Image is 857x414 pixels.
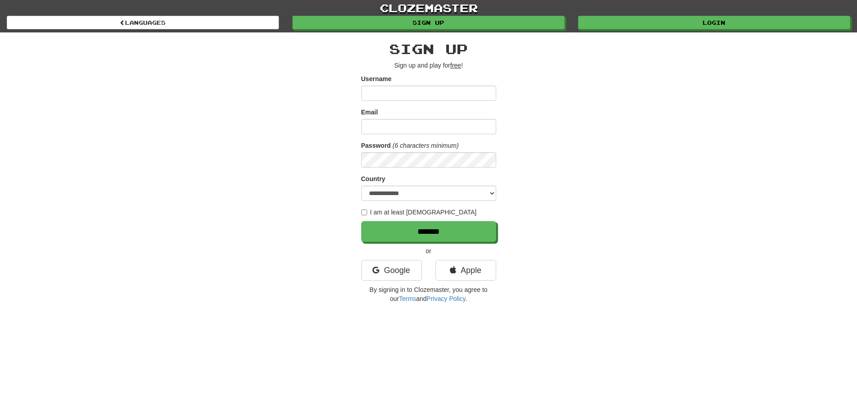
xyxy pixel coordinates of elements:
[7,16,279,29] a: Languages
[435,260,496,281] a: Apple
[361,208,477,217] label: I am at least [DEMOGRAPHIC_DATA]
[361,209,367,215] input: I am at least [DEMOGRAPHIC_DATA]
[361,260,422,281] a: Google
[361,174,386,183] label: Country
[292,16,565,29] a: Sign up
[361,108,378,117] label: Email
[361,61,496,70] p: Sign up and play for !
[361,285,496,303] p: By signing in to Clozemaster, you agree to our and .
[361,74,392,83] label: Username
[399,295,416,302] a: Terms
[361,141,391,150] label: Password
[578,16,850,29] a: Login
[361,246,496,255] p: or
[393,142,459,149] em: (6 characters minimum)
[426,295,465,302] a: Privacy Policy
[450,62,461,69] u: free
[361,41,496,56] h2: Sign up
